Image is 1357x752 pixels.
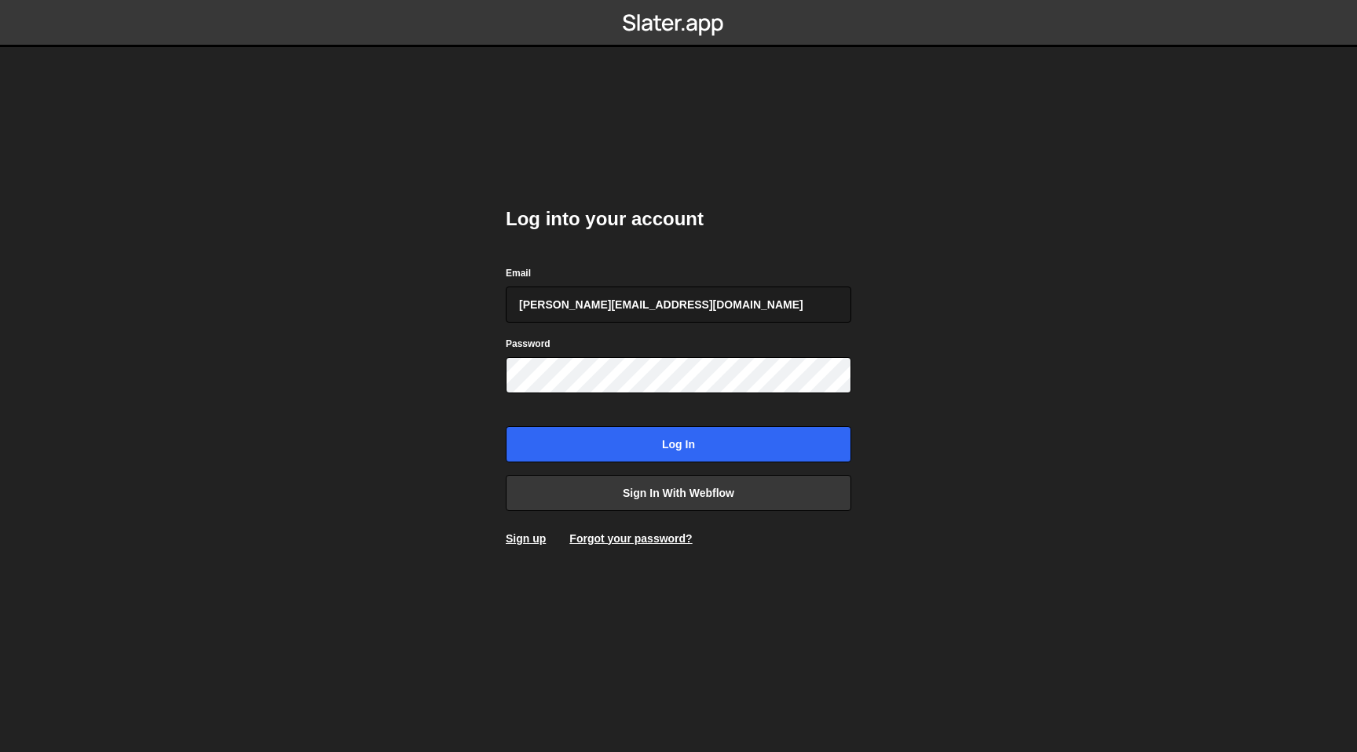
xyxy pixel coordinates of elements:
[506,426,851,462] input: Log in
[506,265,531,281] label: Email
[506,336,550,352] label: Password
[569,532,692,545] a: Forgot your password?
[506,475,851,511] a: Sign in with Webflow
[506,532,546,545] a: Sign up
[506,206,851,232] h2: Log into your account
